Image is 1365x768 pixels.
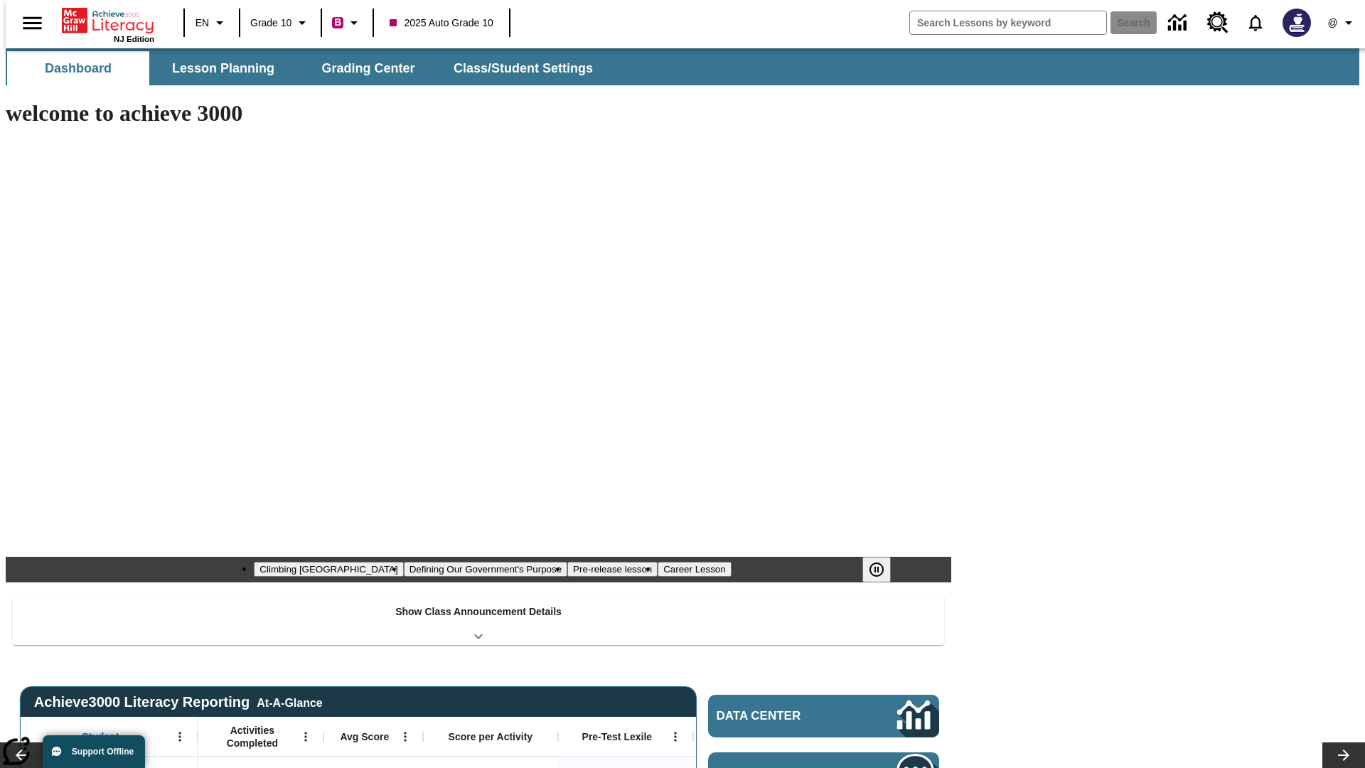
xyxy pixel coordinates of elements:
div: SubNavbar [6,51,606,85]
span: @ [1327,16,1337,31]
span: NJ Edition [114,35,154,43]
a: Data Center [708,695,939,737]
button: Dashboard [7,51,149,85]
button: Open Menu [665,726,686,747]
span: Score per Activity [449,730,533,743]
button: Open Menu [295,726,316,747]
a: Data Center [1160,4,1199,43]
span: Grade 10 [250,16,291,31]
span: Activities Completed [205,724,299,750]
button: Language: EN, Select a language [189,10,235,36]
button: Pause [862,557,891,582]
div: Home [62,5,154,43]
button: Slide 1 Climbing Mount Tai [254,562,403,577]
a: Notifications [1237,4,1274,41]
button: Grading Center [297,51,439,85]
a: Resource Center, Will open in new tab [1199,4,1237,42]
p: Show Class Announcement Details [395,604,562,619]
span: 2025 Auto Grade 10 [390,16,493,31]
span: Avg Score [340,730,389,743]
input: search field [910,11,1106,34]
span: Pre-Test Lexile [582,730,653,743]
div: Show Class Announcement Details [13,596,944,645]
button: Boost Class color is violet red. Change class color [326,10,368,36]
button: Class/Student Settings [442,51,604,85]
span: Achieve3000 Literacy Reporting [34,694,323,710]
button: Open side menu [11,2,53,44]
a: Home [62,6,154,35]
button: Slide 3 Pre-release lesson [567,562,658,577]
span: B [334,14,341,31]
button: Slide 2 Defining Our Government's Purpose [404,562,567,577]
h1: welcome to achieve 3000 [6,100,951,127]
button: Lesson carousel, Next [1322,742,1365,768]
button: Open Menu [395,726,416,747]
button: Open Menu [169,726,191,747]
span: Support Offline [72,747,134,757]
button: Slide 4 Career Lesson [658,562,731,577]
button: Select a new avatar [1274,4,1319,41]
button: Lesson Planning [152,51,294,85]
span: Data Center [717,709,850,723]
button: Profile/Settings [1319,10,1365,36]
img: Avatar [1283,9,1311,37]
button: Grade: Grade 10, Select a grade [245,10,316,36]
div: At-A-Glance [257,694,322,710]
div: Pause [862,557,905,582]
button: Support Offline [43,735,145,768]
span: Student [82,730,119,743]
div: SubNavbar [6,48,1359,85]
span: EN [196,16,209,31]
